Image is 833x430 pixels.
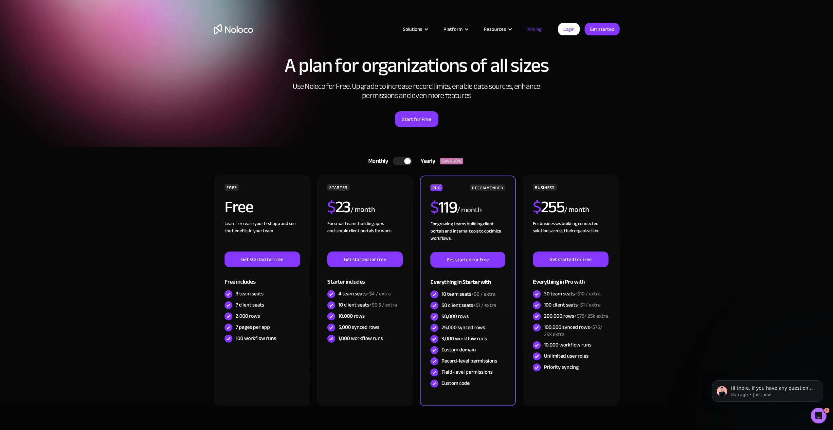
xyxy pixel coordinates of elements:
[225,199,253,215] h2: Free
[578,300,601,310] span: +$1 / extra
[430,220,505,252] div: For growing teams building client portals and internal tools to optimize workflows.
[440,158,463,164] div: SAVE 20%
[430,268,505,289] div: Everything in Starter with
[225,252,300,267] a: Get started for free
[574,311,608,321] span: +$75/ 25k extra
[442,357,497,365] div: Record-level permissions
[558,23,580,35] a: Login
[470,184,505,191] div: RECOMMENDED
[442,290,496,298] div: 10 team seats
[236,301,264,308] div: 7 client seats
[442,380,470,387] div: Custom code
[564,205,589,215] div: / month
[286,82,548,100] h2: Use Noloco for Free. Upgrade to increase record limits, enable data sources, enhance permissions ...
[338,290,391,297] div: 4 team seats
[236,335,276,342] div: 100 workflow runs
[225,220,300,252] div: Learn to create your first app and see the benefits in your team ‍
[338,301,397,308] div: 10 client seats
[327,220,403,252] div: For small teams building apps and simple client portals for work. ‍
[430,192,439,223] span: $
[395,25,435,33] div: Solutions
[236,312,260,320] div: 2,000 rows
[225,267,300,289] div: Free includes
[225,184,239,191] div: FREE
[430,184,443,191] div: PRO
[442,368,493,376] div: Field-level permissions
[442,324,485,331] div: 25,000 synced rows
[533,252,608,267] a: Get started for free
[236,290,263,297] div: 3 team seats
[236,324,270,331] div: 7 pages per app
[544,324,608,338] div: 100,000 synced rows
[471,289,496,299] span: +$6 / extra
[824,408,829,413] span: 1
[351,205,375,215] div: / month
[395,111,438,127] a: Start for Free
[811,408,826,423] iframe: Intercom live chat
[367,289,391,299] span: +$4 / extra
[533,192,541,222] span: $
[338,312,365,320] div: 10,000 rows
[327,267,403,289] div: Starter includes
[702,366,833,412] iframe: Intercom notifications message
[575,289,601,299] span: +$10 / extra
[412,156,440,166] div: Yearly
[442,313,469,320] div: 50,000 rows
[442,346,476,353] div: Custom domain
[403,25,422,33] div: Solutions
[360,156,393,166] div: Monthly
[442,335,487,342] div: 3,000 workflow runs
[327,199,351,215] h2: 23
[327,252,403,267] a: Get started for free
[533,267,608,289] div: Everything in Pro with
[444,25,462,33] div: Platform
[533,184,556,191] div: BUSINESS
[442,302,496,309] div: 50 client seats
[327,192,335,222] span: $
[473,300,496,310] span: +$1 / extra
[214,24,253,34] a: home
[544,312,608,320] div: 200,000 rows
[533,220,608,252] div: For businesses building connected solutions across their organization. ‍
[544,290,601,297] div: 30 team seats
[338,335,383,342] div: 1,000 workflow runs
[533,199,564,215] h2: 255
[435,25,476,33] div: Platform
[519,25,550,33] a: Pricing
[327,184,349,191] div: STARTER
[544,341,591,348] div: 10,000 workflow runs
[544,364,579,371] div: Priority syncing
[544,322,602,339] span: +$75/ 25k extra
[338,324,379,331] div: 5,000 synced rows
[585,23,620,35] a: Get started
[430,199,457,215] h2: 119
[369,300,397,310] span: +$0.5 / extra
[544,301,601,308] div: 100 client seats
[457,205,481,215] div: / month
[430,252,505,268] a: Get started for free
[544,352,589,360] div: Unlimited user roles
[484,25,506,33] div: Resources
[214,56,620,75] h1: A plan for organizations of all sizes
[476,25,519,33] div: Resources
